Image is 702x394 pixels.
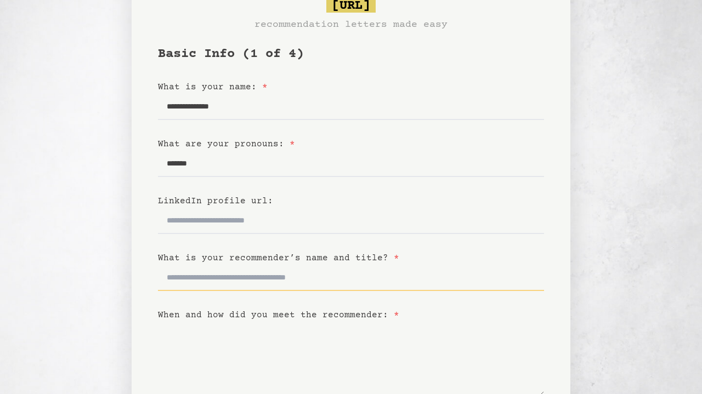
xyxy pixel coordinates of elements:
[158,139,295,149] label: What are your pronouns:
[254,17,448,32] h3: recommendation letters made easy
[158,82,268,92] label: What is your name:
[158,196,273,206] label: LinkedIn profile url:
[158,310,399,320] label: When and how did you meet the recommender:
[158,253,399,263] label: What is your recommender’s name and title?
[158,45,544,63] h1: Basic Info (1 of 4)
